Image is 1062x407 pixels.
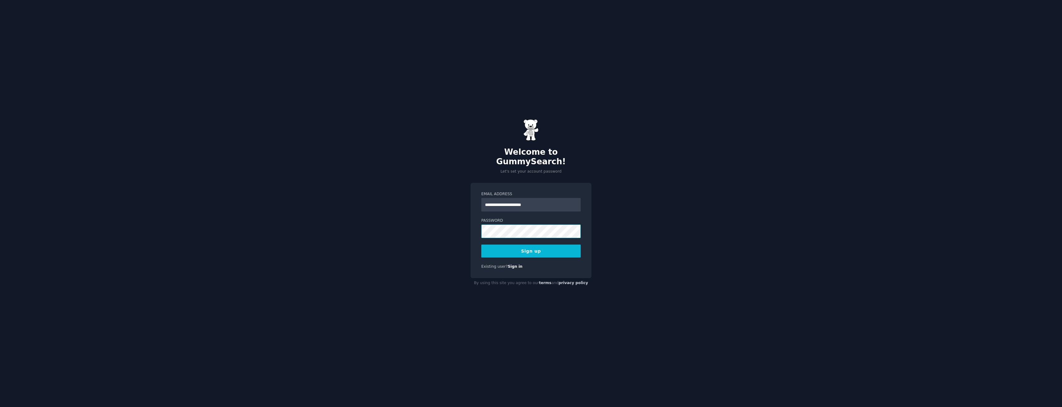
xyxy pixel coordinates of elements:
div: By using this site you agree to our and [470,278,592,288]
a: Sign in [508,264,523,269]
h2: Welcome to GummySearch! [470,147,592,167]
label: Email Address [481,191,581,197]
a: privacy policy [558,281,588,285]
label: Password [481,218,581,224]
p: Let's set your account password [470,169,592,174]
span: Existing user? [481,264,508,269]
img: Gummy Bear [523,119,539,141]
a: terms [539,281,551,285]
button: Sign up [481,245,581,258]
